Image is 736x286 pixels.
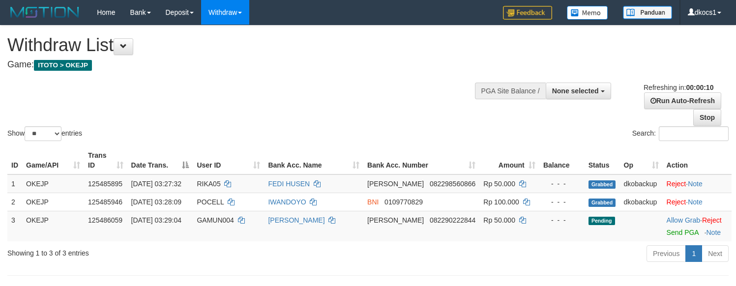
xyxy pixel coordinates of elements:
span: Pending [589,217,615,225]
div: Showing 1 to 3 of 3 entries [7,244,299,258]
span: GAMUN004 [197,216,234,224]
th: Bank Acc. Number: activate to sort column ascending [363,146,479,174]
span: · [667,216,702,224]
span: None selected [552,87,599,95]
th: Op: activate to sort column ascending [620,146,663,174]
span: 125485946 [88,198,122,206]
td: dkobackup [620,174,663,193]
td: · [663,174,732,193]
img: Button%20Memo.svg [567,6,608,20]
td: 2 [7,193,22,211]
span: [DATE] 03:29:04 [131,216,181,224]
a: Run Auto-Refresh [644,92,721,109]
span: Rp 100.000 [483,198,519,206]
span: [PERSON_NAME] [367,216,424,224]
img: Feedback.jpg [503,6,552,20]
h1: Withdraw List [7,35,481,55]
span: POCELL [197,198,224,206]
td: OKEJP [22,193,84,211]
th: Status [585,146,620,174]
td: · [663,211,732,241]
td: OKEJP [22,211,84,241]
a: Allow Grab [667,216,700,224]
span: [PERSON_NAME] [367,180,424,188]
span: Grabbed [589,180,616,189]
th: Trans ID: activate to sort column ascending [84,146,127,174]
span: Grabbed [589,199,616,207]
th: Game/API: activate to sort column ascending [22,146,84,174]
span: Copy 082298560866 to clipboard [430,180,475,188]
td: OKEJP [22,174,84,193]
span: Rp 50.000 [483,216,515,224]
span: 125486059 [88,216,122,224]
div: - - - [543,197,581,207]
a: Reject [667,180,686,188]
a: 1 [685,245,702,262]
img: MOTION_logo.png [7,5,82,20]
span: Copy 0109770829 to clipboard [384,198,423,206]
div: - - - [543,215,581,225]
a: Stop [693,109,721,126]
label: Show entries [7,126,82,141]
a: Reject [667,198,686,206]
button: None selected [546,83,611,99]
strong: 00:00:10 [686,84,713,91]
select: Showentries [25,126,61,141]
div: - - - [543,179,581,189]
th: Action [663,146,732,174]
input: Search: [659,126,729,141]
span: ITOTO > OKEJP [34,60,92,71]
td: 3 [7,211,22,241]
img: panduan.png [623,6,672,19]
a: [PERSON_NAME] [268,216,324,224]
span: [DATE] 03:27:32 [131,180,181,188]
td: · [663,193,732,211]
span: Rp 50.000 [483,180,515,188]
a: Note [707,229,721,236]
a: Send PGA [667,229,699,236]
span: RIKA05 [197,180,220,188]
span: Copy 082290222844 to clipboard [430,216,475,224]
a: Reject [702,216,722,224]
th: ID [7,146,22,174]
div: PGA Site Balance / [475,83,546,99]
th: Balance [539,146,585,174]
td: dkobackup [620,193,663,211]
td: 1 [7,174,22,193]
a: Previous [647,245,686,262]
span: [DATE] 03:28:09 [131,198,181,206]
a: Next [702,245,729,262]
th: Bank Acc. Name: activate to sort column ascending [264,146,363,174]
span: Refreshing in: [644,84,713,91]
a: IWANDOYO [268,198,306,206]
span: 125485895 [88,180,122,188]
th: Date Trans.: activate to sort column descending [127,146,193,174]
h4: Game: [7,60,481,70]
label: Search: [632,126,729,141]
th: Amount: activate to sort column ascending [479,146,539,174]
a: Note [688,198,703,206]
a: Note [688,180,703,188]
th: User ID: activate to sort column ascending [193,146,264,174]
a: FEDI HUSEN [268,180,310,188]
span: BNI [367,198,379,206]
